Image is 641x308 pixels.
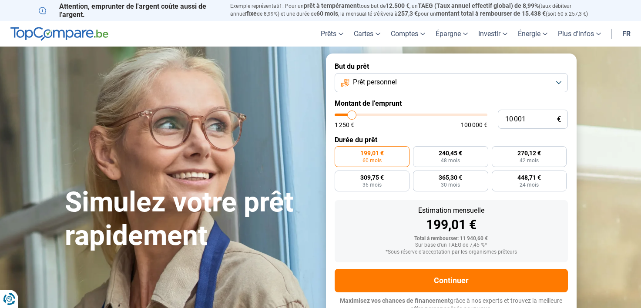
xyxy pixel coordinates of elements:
span: 1 250 € [335,122,354,128]
p: Attention, emprunter de l'argent coûte aussi de l'argent. [39,2,220,19]
span: 240,45 € [439,150,462,156]
div: Sur base d'un TAEG de 7,45 %* [342,242,561,248]
span: 12.500 € [386,2,409,9]
span: 270,12 € [517,150,541,156]
label: Durée du prêt [335,136,568,144]
span: prêt à tempérament [304,2,359,9]
span: 48 mois [441,158,460,163]
a: Énergie [513,21,553,47]
div: 199,01 € [342,218,561,231]
span: montant total à rembourser de 15.438 € [436,10,546,17]
span: 257,3 € [398,10,418,17]
label: Montant de l'emprunt [335,99,568,107]
span: Maximisez vos chances de financement [340,297,450,304]
a: Comptes [386,21,430,47]
span: 365,30 € [439,174,462,181]
span: Prêt personnel [353,77,397,87]
div: *Sous réserve d'acceptation par les organismes prêteurs [342,249,561,255]
span: € [557,116,561,123]
p: Exemple représentatif : Pour un tous but de , un (taux débiteur annuel de 8,99%) et une durée de ... [230,2,603,18]
h1: Simulez votre prêt rapidement [65,186,315,253]
a: Plus d'infos [553,21,606,47]
div: Estimation mensuelle [342,207,561,214]
span: 36 mois [362,182,382,187]
span: fixe [246,10,257,17]
a: Épargne [430,21,473,47]
button: Continuer [335,269,568,292]
span: 60 mois [362,158,382,163]
span: 60 mois [316,10,338,17]
button: Prêt personnel [335,73,568,92]
label: But du prêt [335,62,568,70]
span: 24 mois [520,182,539,187]
a: fr [617,21,636,47]
span: 42 mois [520,158,539,163]
div: Total à rembourser: 11 940,60 € [342,236,561,242]
span: TAEG (Taux annuel effectif global) de 8,99% [418,2,539,9]
span: 309,75 € [360,174,384,181]
img: TopCompare [10,27,108,41]
a: Prêts [315,21,349,47]
a: Investir [473,21,513,47]
span: 199,01 € [360,150,384,156]
span: 100 000 € [461,122,487,128]
span: 30 mois [441,182,460,187]
a: Cartes [349,21,386,47]
span: 448,71 € [517,174,541,181]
